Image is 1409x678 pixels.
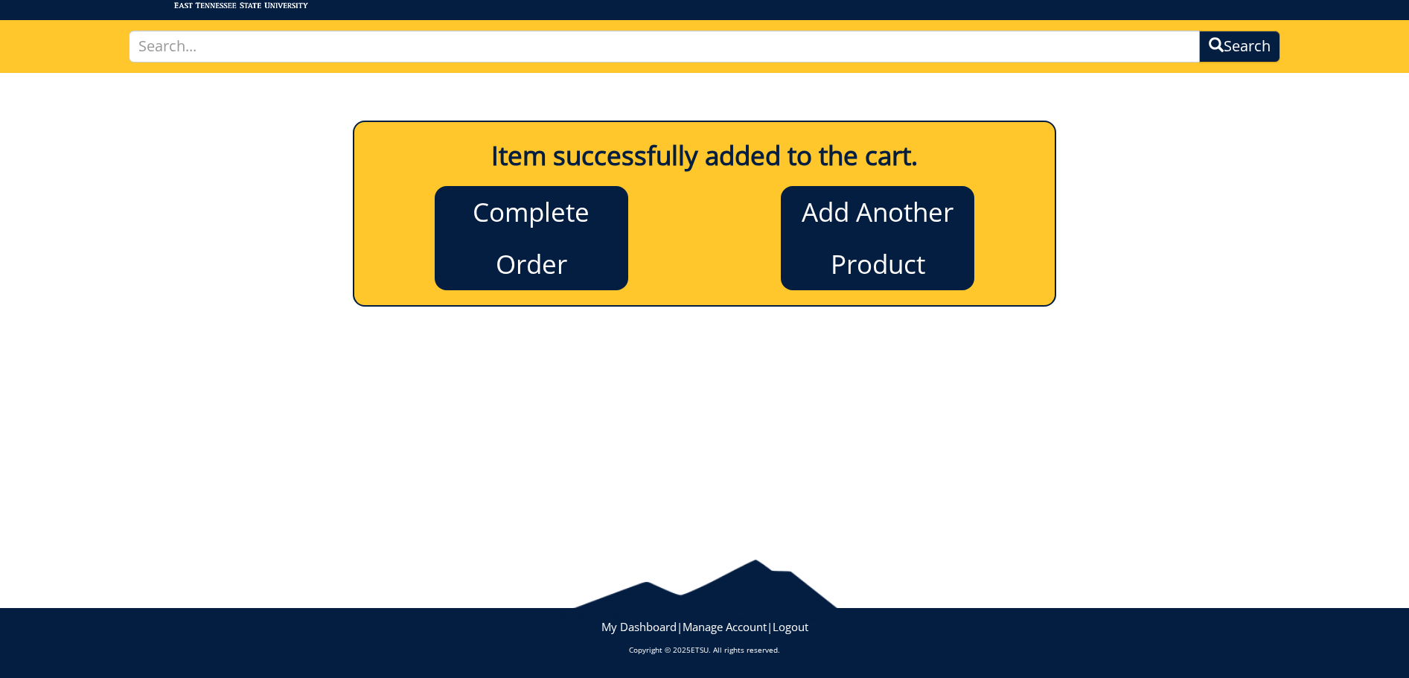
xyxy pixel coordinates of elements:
[129,31,1201,63] input: Search...
[601,619,677,634] a: My Dashboard
[683,619,767,634] a: Manage Account
[691,645,709,655] a: ETSU
[773,619,808,634] a: Logout
[435,186,628,290] a: Complete Order
[491,138,918,173] b: Item successfully added to the cart.
[1199,31,1280,63] button: Search
[781,186,974,290] a: Add Another Product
